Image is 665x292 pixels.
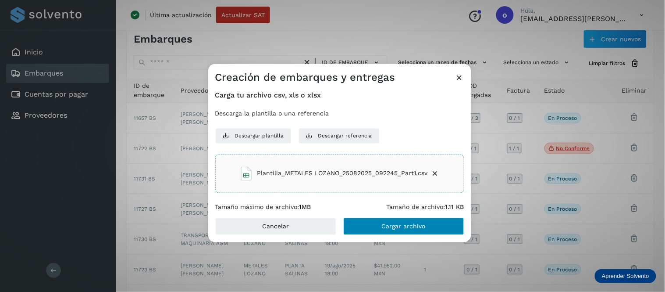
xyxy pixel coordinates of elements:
span: Cargar archivo [382,224,426,230]
button: Descargar plantilla [215,128,292,144]
span: Cancelar [262,224,289,230]
p: Descarga la plantilla o una referencia [215,110,464,117]
div: Aprender Solvento [595,269,656,283]
span: Descargar referencia [318,132,372,140]
p: Tamaño de archivo: [387,203,464,211]
span: Plantilla_METALES LOZANO_25082025_092245_Part1.csv [257,169,427,178]
b: 1MB [299,203,311,210]
button: Descargar referencia [299,128,380,144]
h3: Creación de embarques y entregas [215,71,395,83]
b: 1.11 KB [445,203,464,210]
button: Cargar archivo [343,218,464,235]
p: Aprender Solvento [602,273,649,280]
span: Descargar plantilla [235,132,284,140]
p: Tamaño máximo de archivo: [215,203,311,211]
button: Cancelar [215,218,336,235]
h4: Carga tu archivo csv, xls o xlsx [215,91,464,99]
